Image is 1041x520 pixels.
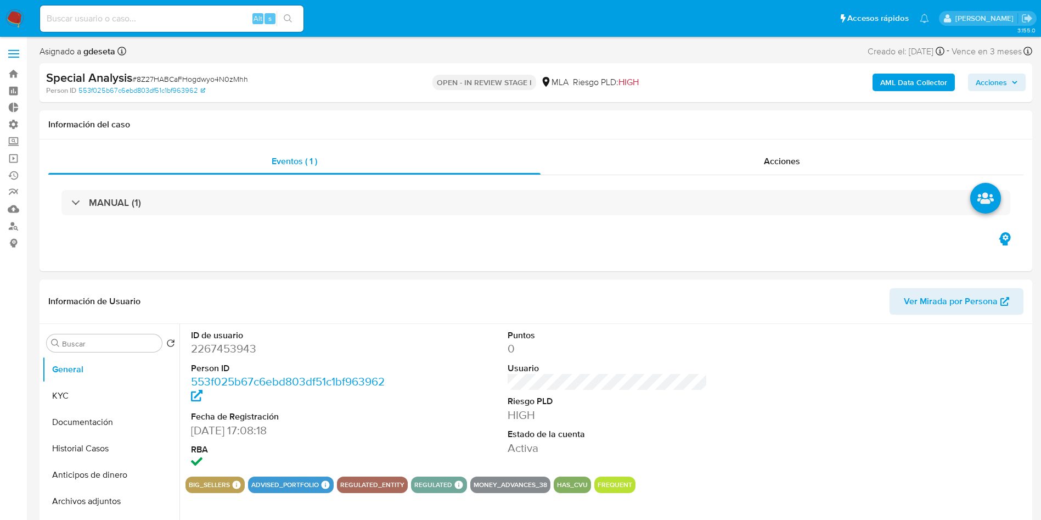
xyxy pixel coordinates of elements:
button: Ver Mirada por Persona [890,288,1023,315]
span: Acciones [764,155,800,167]
h1: Información del caso [48,119,1023,130]
button: Volver al orden por defecto [166,339,175,351]
h3: MANUAL (1) [89,197,141,209]
dt: ID de usuario [191,329,391,342]
a: 553f025b67c6ebd803df51c1bf963962 [191,373,385,405]
button: frequent [598,483,632,487]
button: Documentación [42,409,179,435]
dd: Activa [508,440,708,456]
input: Buscar [62,339,157,349]
dt: Fecha de Registración [191,411,391,423]
button: AML Data Collector [873,74,955,91]
span: HIGH [618,76,639,88]
button: KYC [42,383,179,409]
button: has_cvu [557,483,588,487]
a: 553f025b67c6ebd803df51c1bf963962 [78,86,205,96]
button: regulated_entity [340,483,404,487]
dd: 0 [508,341,708,356]
span: Accesos rápidos [847,13,909,24]
dt: Estado de la cuenta [508,428,708,440]
button: money_advances_38 [474,483,547,487]
b: gdeseta [81,45,115,58]
dt: RBA [191,444,391,456]
a: Salir [1021,13,1033,24]
dt: Person ID [191,362,391,374]
div: Creado el: [DATE] [868,44,944,59]
dt: Puntos [508,329,708,342]
dt: Riesgo PLD [508,395,708,407]
a: Notificaciones [920,14,929,23]
p: gustavo.deseta@mercadolibre.com [955,13,1017,24]
button: Archivos adjuntos [42,488,179,515]
button: General [42,356,179,383]
dt: Usuario [508,362,708,374]
div: MANUAL (1) [61,190,1010,215]
input: Buscar usuario o caso... [40,12,303,26]
b: Person ID [46,86,76,96]
button: Historial Casos [42,435,179,462]
span: Alt [254,13,262,24]
button: regulated [414,483,452,487]
span: # 8Z27HABCaFHogdwyo4N0zMhh [132,74,248,85]
b: Special Analysis [46,69,132,86]
h1: Información de Usuario [48,296,140,307]
span: Riesgo PLD: [573,76,639,88]
button: Anticipos de dinero [42,462,179,488]
span: s [268,13,272,24]
dd: 2267453943 [191,341,391,356]
button: Buscar [51,339,60,348]
span: Eventos ( 1 ) [272,155,317,167]
div: MLA [541,76,569,88]
button: Acciones [968,74,1026,91]
button: search-icon [277,11,299,26]
b: AML Data Collector [880,74,947,91]
span: - [947,44,949,59]
span: Asignado a [40,46,115,58]
dd: [DATE] 17:08:18 [191,423,391,438]
span: Acciones [976,74,1007,91]
p: OPEN - IN REVIEW STAGE I [432,75,536,90]
button: advised_portfolio [251,483,319,487]
dd: HIGH [508,407,708,423]
span: Ver Mirada por Persona [904,288,998,315]
span: Vence en 3 meses [952,46,1022,58]
button: big_sellers [189,483,230,487]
